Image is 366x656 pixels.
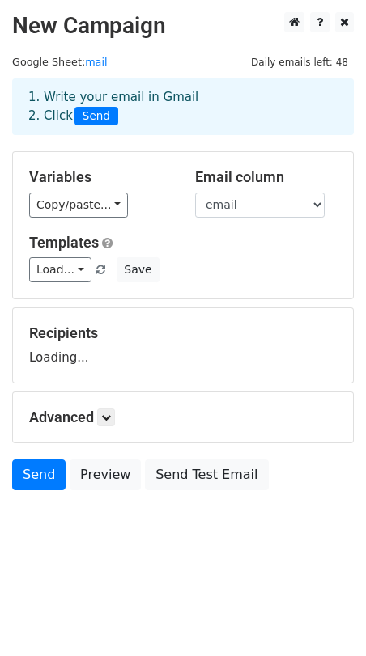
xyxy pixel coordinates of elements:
[29,193,128,218] a: Copy/paste...
[29,408,337,426] h5: Advanced
[85,56,107,68] a: mail
[29,324,337,342] h5: Recipients
[16,88,350,125] div: 1. Write your email in Gmail 2. Click
[12,459,66,490] a: Send
[12,56,108,68] small: Google Sheet:
[29,257,91,282] a: Load...
[74,107,118,126] span: Send
[29,234,99,251] a: Templates
[29,324,337,366] div: Loading...
[145,459,268,490] a: Send Test Email
[245,53,354,71] span: Daily emails left: 48
[29,168,171,186] h5: Variables
[117,257,159,282] button: Save
[70,459,141,490] a: Preview
[195,168,337,186] h5: Email column
[245,56,354,68] a: Daily emails left: 48
[12,12,354,40] h2: New Campaign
